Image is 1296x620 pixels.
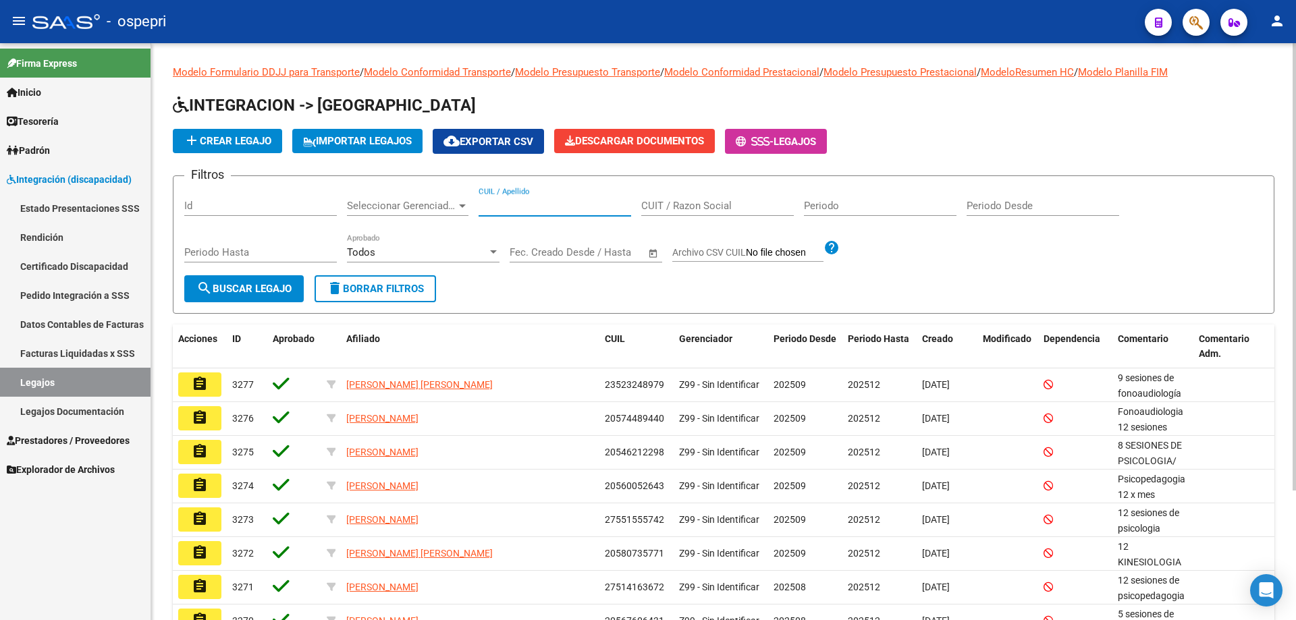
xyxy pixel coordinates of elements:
span: Inicio [7,85,41,100]
span: Aprobado [273,333,315,344]
span: 202509 [774,480,806,491]
mat-icon: assignment [192,511,208,527]
a: Modelo Conformidad Prestacional [664,66,819,78]
span: Tesorería [7,114,59,129]
span: [DATE] [922,480,950,491]
datatable-header-cell: Periodo Hasta [842,325,917,369]
span: 202509 [774,379,806,390]
span: Z99 - Sin Identificar [679,548,759,559]
span: Borrar Filtros [327,283,424,295]
mat-icon: add [184,132,200,148]
span: 3273 [232,514,254,525]
span: 12 sesiones de psicopedagogia VALERIA HAAG DIAZ [1118,575,1190,617]
span: Explorador de Archivos [7,462,115,477]
span: ID [232,333,241,344]
input: Fecha inicio [510,246,564,258]
span: [PERSON_NAME] [346,447,418,457]
button: Descargar Documentos [554,129,715,153]
datatable-header-cell: Creado [917,325,977,369]
span: 3272 [232,548,254,559]
span: Creado [922,333,953,344]
button: IMPORTAR LEGAJOS [292,129,423,153]
span: Acciones [178,333,217,344]
h3: Filtros [184,165,231,184]
datatable-header-cell: Afiliado [341,325,599,369]
mat-icon: assignment [192,410,208,426]
span: 8 SESIONES DE PSICOLOGIA/ RUIZ M FERNANDA/ SEP A DIC 8 SESIONES DE PSICOPEDAGOGIA / CONSTANZA SAE... [1118,440,1197,573]
span: 202512 [848,514,880,525]
span: Gerenciador [679,333,732,344]
span: 3274 [232,480,254,491]
span: Z99 - Sin Identificar [679,413,759,424]
div: Open Intercom Messenger [1250,574,1282,607]
span: Buscar Legajo [196,283,292,295]
button: Crear Legajo [173,129,282,153]
a: Modelo Planilla FIM [1078,66,1168,78]
span: Comentario Adm. [1199,333,1249,360]
span: 3277 [232,379,254,390]
span: 27514163672 [605,582,664,592]
span: 202512 [848,548,880,559]
span: Archivo CSV CUIL [672,247,746,258]
span: [PERSON_NAME] [PERSON_NAME] [346,379,493,390]
span: [DATE] [922,582,950,592]
a: Modelo Conformidad Transporte [364,66,511,78]
span: Exportar CSV [443,136,533,148]
span: 202509 [774,413,806,424]
datatable-header-cell: Modificado [977,325,1038,369]
span: Legajos [774,136,816,148]
span: 20574489440 [605,413,664,424]
span: Prestadores / Proveedores [7,433,130,448]
mat-icon: assignment [192,443,208,459]
span: [PERSON_NAME] [346,480,418,491]
mat-icon: person [1269,13,1285,29]
span: [DATE] [922,548,950,559]
span: 202512 [848,413,880,424]
span: Z99 - Sin Identificar [679,582,759,592]
span: [DATE] [922,379,950,390]
span: 20560052643 [605,480,664,491]
span: Integración (discapacidad) [7,172,132,187]
span: [PERSON_NAME] [346,514,418,525]
span: 202512 [848,379,880,390]
a: Modelo Formulario DDJJ para Transporte [173,66,360,78]
span: IMPORTAR LEGAJOS [303,135,412,147]
span: [DATE] [922,413,950,424]
button: Borrar Filtros [315,275,436,302]
span: Descargar Documentos [565,135,704,147]
span: Modificado [983,333,1031,344]
span: INTEGRACION -> [GEOGRAPHIC_DATA] [173,96,476,115]
span: Fonoaudiologia 12 sesiones septiembre/diciembre 2025 Lic. Castillo Carla [1118,406,1196,478]
span: Periodo Hasta [848,333,909,344]
span: [PERSON_NAME] [PERSON_NAME] [346,548,493,559]
span: Padrón [7,143,50,158]
span: Comentario [1118,333,1168,344]
mat-icon: menu [11,13,27,29]
span: 202509 [774,447,806,457]
span: Z99 - Sin Identificar [679,379,759,390]
input: Fecha fin [576,246,642,258]
span: - ospepri [107,7,166,36]
span: Dependencia [1044,333,1100,344]
span: Crear Legajo [184,135,271,147]
mat-icon: cloud_download [443,133,460,149]
span: 23523248979 [605,379,664,390]
a: ModeloResumen HC [981,66,1074,78]
datatable-header-cell: ID [227,325,267,369]
span: [DATE] [922,514,950,525]
input: Archivo CSV CUIL [746,247,823,259]
span: Psicopedagogia 12 x mes septiembre/diciembre2025 Lic. Bustos Juliana [1118,474,1196,546]
button: Exportar CSV [433,129,544,154]
span: 202512 [848,480,880,491]
a: Modelo Presupuesto Transporte [515,66,660,78]
span: 3271 [232,582,254,592]
mat-icon: assignment [192,376,208,392]
datatable-header-cell: Dependencia [1038,325,1112,369]
span: Afiliado [346,333,380,344]
span: 202512 [848,582,880,592]
span: Z99 - Sin Identificar [679,514,759,525]
datatable-header-cell: Aprobado [267,325,321,369]
span: 202512 [848,447,880,457]
span: [PERSON_NAME] [346,582,418,592]
datatable-header-cell: Acciones [173,325,227,369]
